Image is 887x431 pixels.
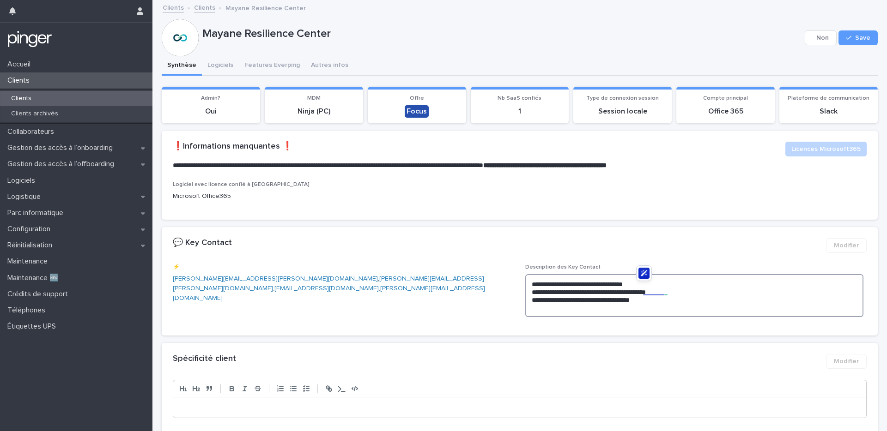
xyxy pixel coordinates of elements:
p: Slack [785,107,872,116]
p: Clients archivés [4,110,66,118]
p: Gestion des accès à l’onboarding [4,144,120,152]
p: Ninja (PC) [270,107,358,116]
img: mTgBEunGTSyRkCgitkcU [7,30,52,48]
p: Mayane Resilience Center [202,27,801,41]
span: Compte principal [703,96,748,101]
a: Clients [163,2,184,12]
span: Logiciel avec licence confié à [GEOGRAPHIC_DATA] [173,182,310,187]
span: Offre [410,96,424,101]
button: Synthèse [162,56,202,76]
p: Clients [4,95,39,102]
p: Office 365 [682,107,769,116]
span: Plateforme de communication [788,96,869,101]
span: Save [855,35,870,41]
button: Modifier [826,238,867,253]
button: Logiciels [202,56,239,76]
span: Description des Key Contact [525,264,601,270]
a: [EMAIL_ADDRESS][DOMAIN_NAME] [274,285,379,292]
p: Gestion des accès à l’offboarding [4,160,122,168]
div: Focus [405,105,429,118]
span: Admin? [201,96,220,101]
p: Logiciels [4,176,43,185]
p: Logistique [4,192,48,201]
p: Maintenance [4,257,55,266]
p: Crédits de support [4,290,75,299]
button: Licences Microsoft365 [785,142,867,156]
p: , , , [173,274,514,303]
span: Nb SaaS confiés [498,96,541,101]
p: Oui [167,107,255,116]
h2: Spécificité client [173,354,236,364]
p: 1 [476,107,564,116]
span: Licences Microsoft365 [791,144,861,154]
a: Clients [194,2,215,12]
a: [PERSON_NAME][EMAIL_ADDRESS][PERSON_NAME][DOMAIN_NAME] [173,275,378,282]
button: Autres infos [305,56,354,76]
p: Clients [4,76,37,85]
span: ⚡️ [173,264,180,270]
span: MDM [307,96,321,101]
p: Mayane Resilience Center [225,2,306,12]
p: Réinitialisation [4,241,60,250]
p: Collaborateurs [4,127,61,136]
span: Type de connexion session [586,96,659,101]
p: Configuration [4,225,58,233]
span: Modifier [834,241,859,250]
a: [PERSON_NAME][EMAIL_ADDRESS][DOMAIN_NAME] [173,285,485,301]
p: Maintenance 🆕 [4,274,66,282]
p: Accueil [4,60,38,69]
h2: 💬 Key Contact [173,238,232,248]
h2: ❗️Informations manquantes ❗️ [173,142,292,152]
p: Parc informatique [4,209,71,217]
button: Features Everping [239,56,305,76]
span: Modifier [834,357,859,366]
button: Save [838,30,878,45]
p: Étiquettes UPS [4,322,63,331]
button: Modifier [826,354,867,369]
p: Microsoft Office365 [173,192,397,201]
p: Téléphones [4,306,53,315]
p: Session locale [579,107,666,116]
